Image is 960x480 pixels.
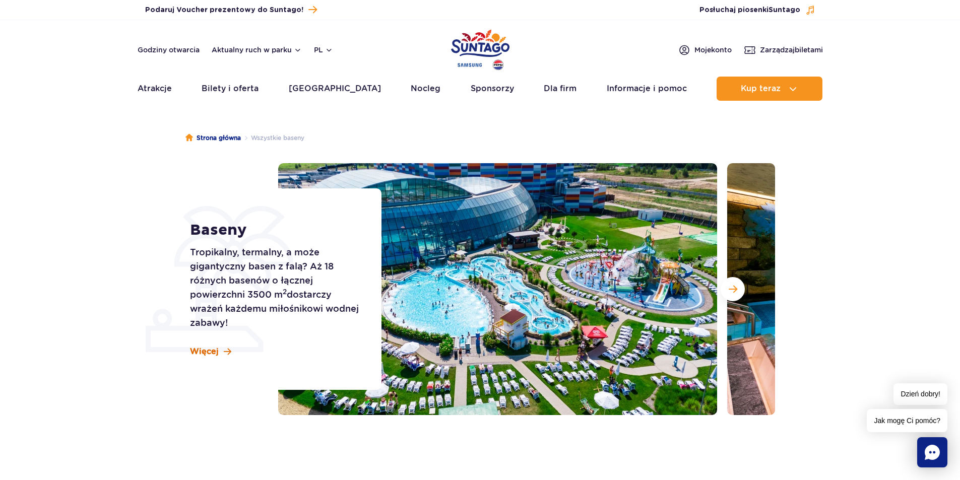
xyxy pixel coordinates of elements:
a: Nocleg [411,77,440,101]
button: Aktualny ruch w parku [212,46,302,54]
span: Jak mogę Ci pomóc? [867,409,947,432]
a: Atrakcje [138,77,172,101]
a: Informacje i pomoc [607,77,687,101]
sup: 2 [283,288,287,296]
a: Mojekonto [678,44,732,56]
a: Strona główna [185,133,241,143]
button: Następny slajd [721,277,745,301]
a: Zarządzajbiletami [744,44,823,56]
li: Wszystkie baseny [241,133,304,143]
button: Kup teraz [717,77,822,101]
a: Godziny otwarcia [138,45,200,55]
button: pl [314,45,333,55]
span: Posłuchaj piosenki [699,5,800,15]
button: Posłuchaj piosenkiSuntago [699,5,815,15]
div: Chat [917,437,947,467]
a: Sponsorzy [471,77,514,101]
img: Zewnętrzna część Suntago z basenami i zjeżdżalniami, otoczona leżakami i zielenią [278,163,717,415]
span: Moje konto [694,45,732,55]
span: Suntago [769,7,800,14]
span: Podaruj Voucher prezentowy do Suntago! [145,5,303,15]
h1: Baseny [190,221,359,239]
span: Dzień dobry! [893,383,947,405]
a: Więcej [190,346,231,357]
a: [GEOGRAPHIC_DATA] [289,77,381,101]
span: Zarządzaj biletami [760,45,823,55]
a: Podaruj Voucher prezentowy do Suntago! [145,3,317,17]
span: Więcej [190,346,219,357]
a: Dla firm [544,77,577,101]
p: Tropikalny, termalny, a może gigantyczny basen z falą? Aż 18 różnych basenów o łącznej powierzchn... [190,245,359,330]
span: Kup teraz [741,84,781,93]
a: Bilety i oferta [202,77,259,101]
a: Park of Poland [451,25,509,72]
